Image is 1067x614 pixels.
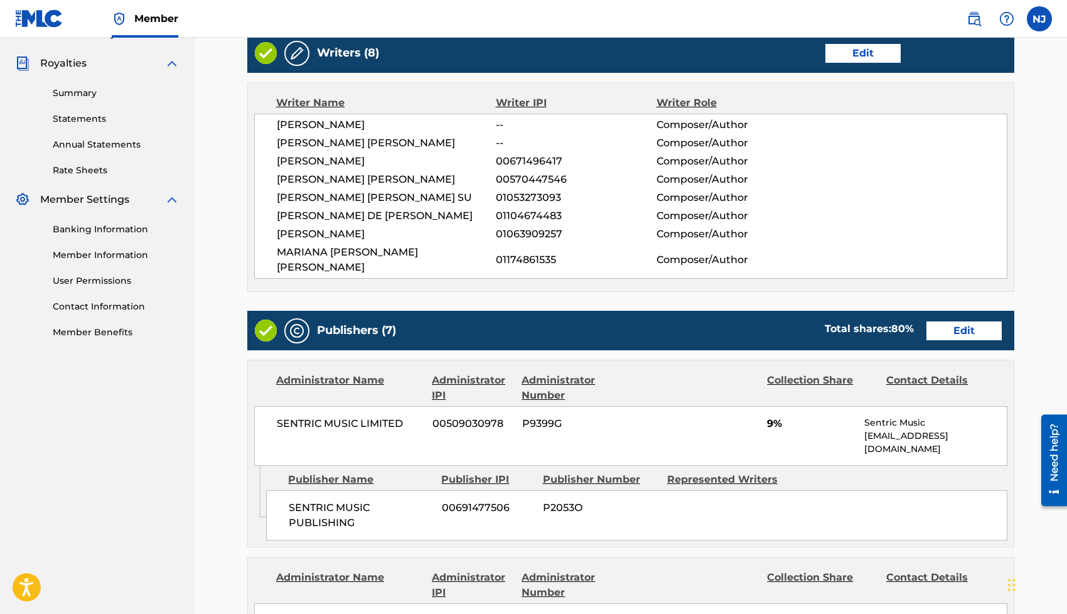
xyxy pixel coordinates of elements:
[891,323,914,335] span: 80 %
[994,6,1019,31] div: Help
[1008,566,1016,604] div: Drag
[886,373,996,403] div: Contact Details
[53,300,180,313] a: Contact Information
[255,42,277,64] img: Valid
[277,117,496,132] span: [PERSON_NAME]
[289,323,304,338] img: Publishers
[522,570,631,600] div: Administrator Number
[53,249,180,262] a: Member Information
[967,11,982,26] img: search
[657,208,803,224] span: Composer/Author
[317,323,396,338] h5: Publishers (7)
[886,570,996,600] div: Contact Details
[1004,554,1067,614] iframe: Chat Widget
[276,570,422,600] div: Administrator Name
[657,154,803,169] span: Composer/Author
[543,500,658,515] span: P2053O
[40,56,87,71] span: Royalties
[277,172,496,187] span: [PERSON_NAME] [PERSON_NAME]
[277,154,496,169] span: [PERSON_NAME]
[496,154,657,169] span: 00671496417
[277,208,496,224] span: [PERSON_NAME] DE [PERSON_NAME]
[277,416,423,431] span: SENTRIC MUSIC LIMITED
[164,192,180,207] img: expand
[277,227,496,242] span: [PERSON_NAME]
[1032,410,1067,511] iframe: Resource Center
[53,112,180,126] a: Statements
[288,472,432,487] div: Publisher Name
[277,245,496,275] span: MARIANA [PERSON_NAME] [PERSON_NAME]
[657,252,803,267] span: Composer/Author
[289,500,432,531] span: SENTRIC MUSIC PUBLISHING
[999,11,1014,26] img: help
[657,95,803,110] div: Writer Role
[496,208,657,224] span: 01104674483
[496,117,657,132] span: --
[441,472,533,487] div: Publisher IPI
[53,326,180,339] a: Member Benefits
[522,416,631,431] span: P9399G
[496,190,657,205] span: 01053273093
[926,321,1002,340] a: Edit
[962,6,987,31] a: Public Search
[53,164,180,177] a: Rate Sheets
[522,373,631,403] div: Administrator Number
[432,570,512,600] div: Administrator IPI
[767,373,877,403] div: Collection Share
[276,373,422,403] div: Administrator Name
[442,500,533,515] span: 00691477506
[767,570,877,600] div: Collection Share
[657,227,803,242] span: Composer/Author
[432,373,512,403] div: Administrator IPI
[40,192,129,207] span: Member Settings
[432,416,513,431] span: 00509030978
[15,9,63,28] img: MLC Logo
[53,223,180,236] a: Banking Information
[15,56,30,71] img: Royalties
[657,190,803,205] span: Composer/Author
[134,11,178,26] span: Member
[276,95,496,110] div: Writer Name
[53,274,180,288] a: User Permissions
[53,87,180,100] a: Summary
[543,472,658,487] div: Publisher Number
[657,172,803,187] span: Composer/Author
[277,136,496,151] span: [PERSON_NAME] [PERSON_NAME]
[164,56,180,71] img: expand
[864,416,1007,429] p: Sentric Music
[317,46,379,60] h5: Writers (8)
[277,190,496,205] span: [PERSON_NAME] [PERSON_NAME] SU
[15,192,30,207] img: Member Settings
[112,11,127,26] img: Top Rightsholder
[767,416,855,431] span: 9%
[667,472,782,487] div: Represented Writers
[496,95,657,110] div: Writer IPI
[657,136,803,151] span: Composer/Author
[289,46,304,61] img: Writers
[53,138,180,151] a: Annual Statements
[496,227,657,242] span: 01063909257
[864,429,1007,456] p: [EMAIL_ADDRESS][DOMAIN_NAME]
[496,136,657,151] span: --
[255,320,277,342] img: Valid
[657,117,803,132] span: Composer/Author
[496,252,657,267] span: 01174861535
[825,44,901,63] a: Edit
[1027,6,1052,31] div: User Menu
[825,321,914,337] div: Total shares:
[496,172,657,187] span: 00570447546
